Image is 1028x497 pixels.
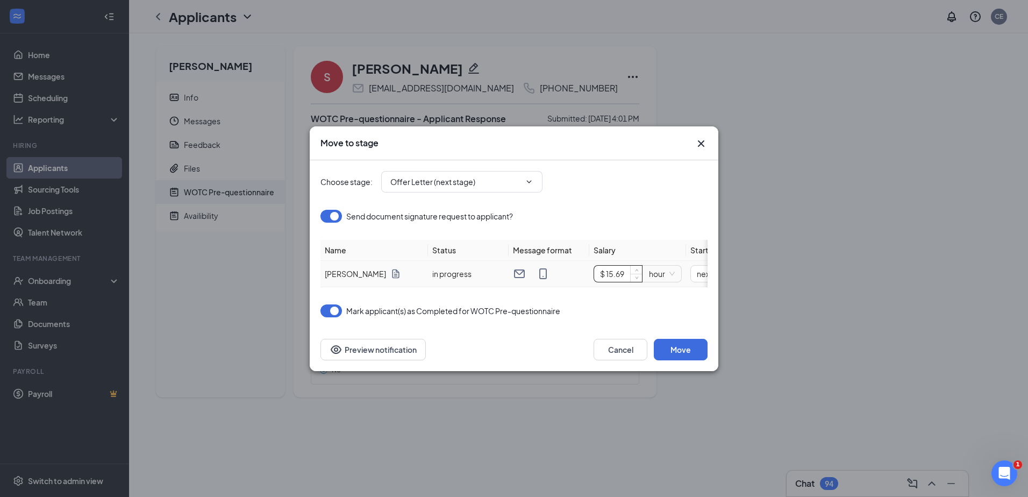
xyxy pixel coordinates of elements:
[686,240,847,261] th: Start date
[630,266,642,274] span: Increase Value
[1013,460,1022,469] span: 1
[330,343,342,356] svg: Eye
[320,240,428,261] th: Name
[428,240,509,261] th: Status
[589,240,686,261] th: Salary
[320,137,379,149] h3: Move to stage
[346,304,560,317] span: Mark applicant(s) as Completed for WOTC Pre-questionnaire
[537,267,549,280] svg: MobileSms
[633,275,640,281] span: down
[991,460,1017,486] iframe: Intercom live chat
[320,339,426,360] button: Preview notificationEye
[695,137,708,150] svg: Cross
[513,267,526,280] svg: Email
[346,210,513,223] span: Send document signature request to applicant?
[649,266,675,282] span: hour
[320,176,373,188] span: Choose stage :
[695,137,708,150] button: Close
[428,261,509,287] td: in progress
[509,240,589,261] th: Message format
[633,267,640,273] span: up
[390,268,401,279] svg: Document
[697,266,759,282] span: next_weekday
[594,339,647,360] button: Cancel
[654,339,708,360] button: Move
[525,177,533,186] svg: ChevronDown
[325,268,386,280] span: [PERSON_NAME]
[630,274,642,282] span: Decrease Value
